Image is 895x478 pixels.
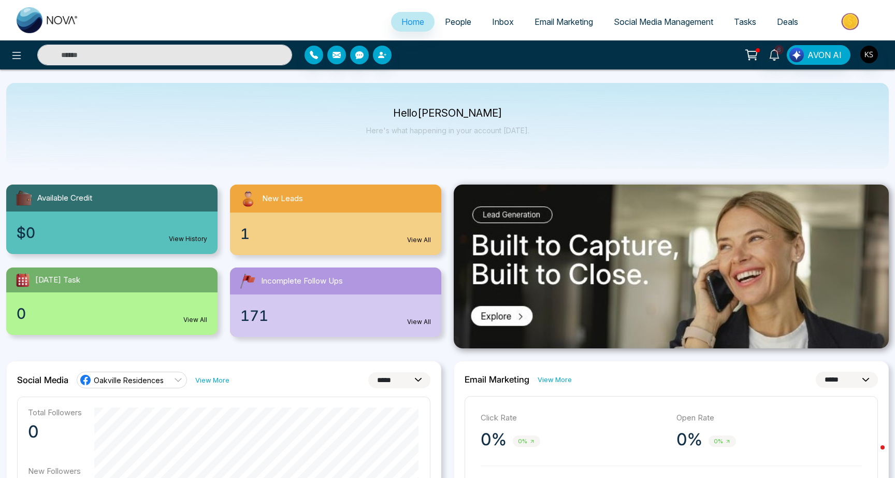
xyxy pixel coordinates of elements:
a: View All [407,235,431,245]
h2: Social Media [17,375,68,385]
a: Tasks [724,12,767,32]
span: AVON AI [807,49,842,61]
span: Oakville Residences [94,375,164,385]
a: Incomplete Follow Ups171View All [224,268,447,337]
img: Nova CRM Logo [17,7,79,33]
a: People [435,12,482,32]
img: followUps.svg [238,272,257,290]
span: $0 [17,222,35,244]
span: Available Credit [37,192,92,204]
span: People [445,17,471,27]
span: 0% [709,435,736,447]
button: AVON AI [787,45,850,65]
p: Total Followers [28,407,82,417]
span: Home [401,17,424,27]
img: Lead Flow [789,48,804,62]
h2: Email Marketing [465,374,529,385]
img: Market-place.gif [814,10,889,33]
span: Deals [777,17,798,27]
span: Incomplete Follow Ups [261,275,343,287]
span: Tasks [734,17,756,27]
a: View More [538,375,572,385]
a: 6 [762,45,787,63]
p: Here's what happening in your account [DATE]. [366,126,529,135]
p: 0 [28,421,82,442]
a: View More [195,375,229,385]
span: 1 [240,223,250,245]
p: 0% [676,429,702,450]
img: todayTask.svg [15,272,31,288]
p: Open Rate [676,412,862,424]
span: Email Marketing [535,17,593,27]
img: availableCredit.svg [15,189,33,207]
a: Email Marketing [524,12,603,32]
span: 0% [513,435,540,447]
span: 0 [17,303,26,325]
a: View All [407,317,431,327]
p: 0% [481,429,507,450]
p: New Followers [28,466,82,476]
a: New Leads1View All [224,185,447,255]
p: Hello [PERSON_NAME] [366,109,529,118]
img: User Avatar [860,46,878,63]
span: 6 [774,45,784,54]
a: Home [391,12,435,32]
a: View All [183,315,207,325]
iframe: Intercom live chat [860,443,885,468]
a: View History [169,234,207,244]
p: Click Rate [481,412,666,424]
img: newLeads.svg [238,189,258,208]
span: Social Media Management [614,17,713,27]
img: . [454,185,889,348]
span: [DATE] Task [35,274,80,286]
span: New Leads [262,193,303,205]
span: Inbox [492,17,514,27]
a: Inbox [482,12,524,32]
a: Deals [767,12,809,32]
a: Social Media Management [603,12,724,32]
span: 171 [240,305,268,327]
